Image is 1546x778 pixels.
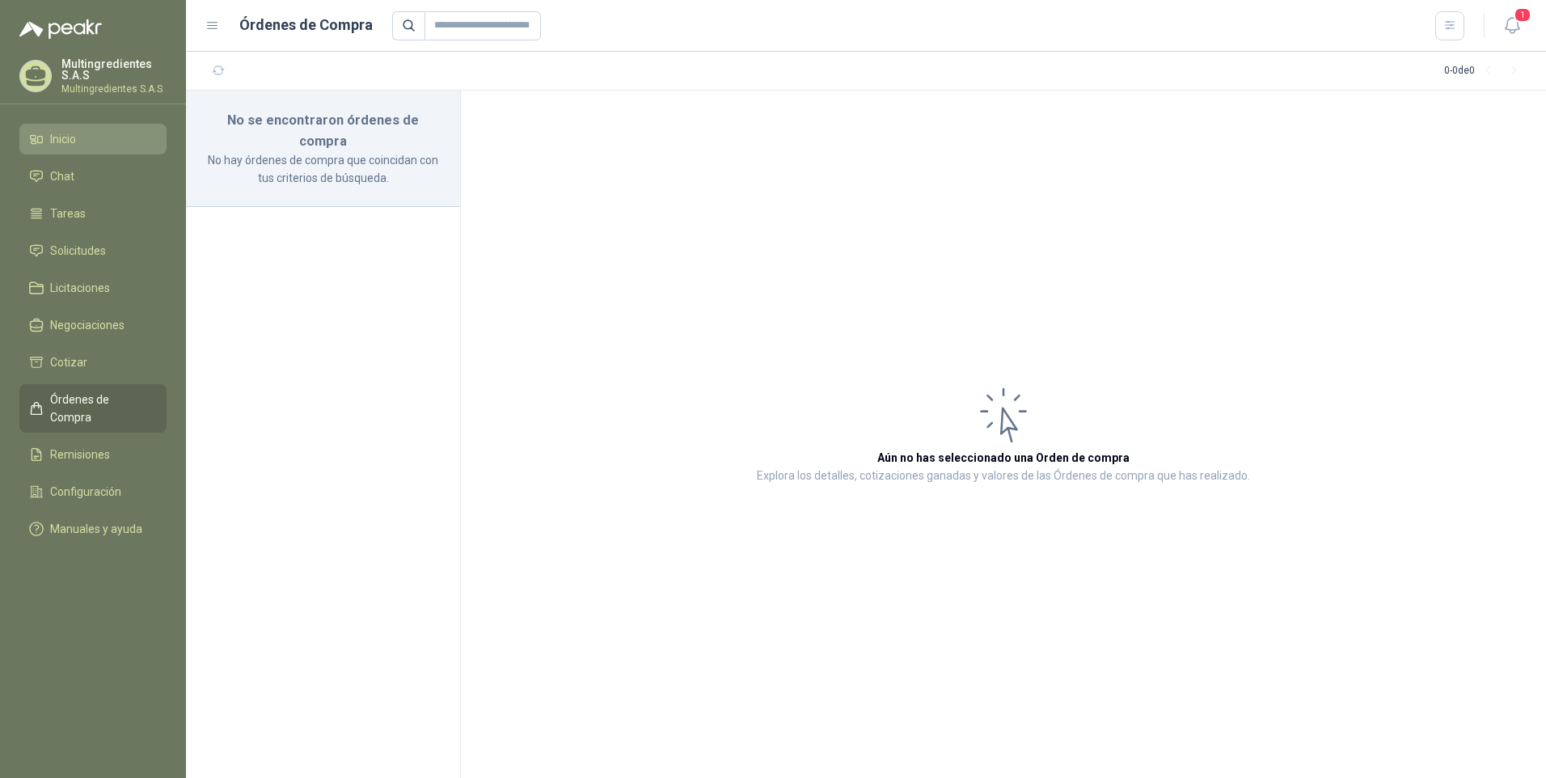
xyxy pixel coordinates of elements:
a: Órdenes de Compra [19,384,167,433]
span: 1 [1514,7,1531,23]
div: 0 - 0 de 0 [1444,58,1527,84]
span: Chat [50,167,74,185]
a: Cotizar [19,347,167,378]
a: Licitaciones [19,273,167,303]
a: Tareas [19,198,167,229]
a: Configuración [19,476,167,507]
span: Tareas [50,205,86,222]
span: Remisiones [50,446,110,463]
span: Órdenes de Compra [50,391,151,426]
p: Multingredientes S.A.S [61,84,167,94]
a: Chat [19,161,167,192]
span: Inicio [50,130,76,148]
img: Logo peakr [19,19,102,39]
span: Licitaciones [50,279,110,297]
a: Manuales y ayuda [19,514,167,544]
p: Explora los detalles, cotizaciones ganadas y valores de las Órdenes de compra que has realizado. [757,467,1250,486]
a: Inicio [19,124,167,154]
a: Solicitudes [19,235,167,266]
h3: Aún no has seleccionado una Orden de compra [877,449,1130,467]
h1: Órdenes de Compra [239,14,373,36]
a: Negociaciones [19,310,167,340]
span: Manuales y ayuda [50,520,142,538]
h3: No se encontraron órdenes de compra [205,110,441,151]
span: Solicitudes [50,242,106,260]
p: No hay órdenes de compra que coincidan con tus criterios de búsqueda. [205,151,441,187]
span: Negociaciones [50,316,125,334]
span: Configuración [50,483,121,501]
p: Multingredientes S.A.S [61,58,167,81]
a: Remisiones [19,439,167,470]
span: Cotizar [50,353,87,371]
button: 1 [1497,11,1527,40]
